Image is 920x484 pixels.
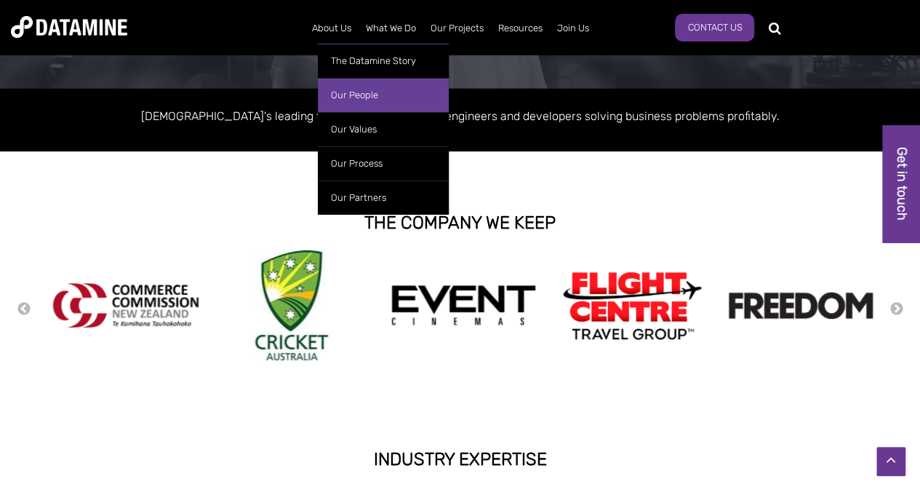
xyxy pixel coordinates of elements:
a: Our Values [318,112,449,146]
a: Resources [491,9,550,47]
a: Join Us [550,9,596,47]
a: What We Do [359,9,423,47]
a: The Datamine Story [318,44,449,78]
button: Previous [17,301,31,317]
a: Our Projects [423,9,491,47]
a: Our People [318,78,449,112]
strong: INDUSTRY EXPERTISE [374,449,547,469]
img: commercecommission [53,283,199,328]
p: [DEMOGRAPHIC_DATA]'s leading team of data scientists, engineers and developers solving business p... [46,106,875,126]
img: Cricket Australia [255,250,328,360]
strong: THE COMPANY WE KEEP [364,213,556,233]
a: Our Partners [318,180,449,215]
img: event cinemas [391,285,536,327]
a: Contact Us [675,14,754,41]
a: Get in touch [883,125,920,242]
img: Flight Centre [559,268,705,343]
button: Next [889,301,904,317]
img: Freedom logo [728,292,873,319]
a: Our Process [318,146,449,180]
img: Datamine [11,16,127,38]
a: About Us [305,9,359,47]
